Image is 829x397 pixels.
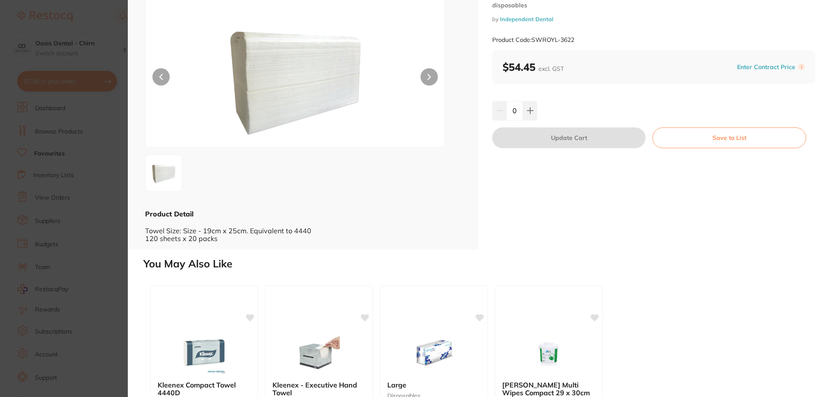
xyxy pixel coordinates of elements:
[502,381,595,397] b: Durr FD Multi Wipes Compact 29 x 30cm
[492,127,645,148] button: Update Cart
[538,65,564,73] span: excl. GST
[158,381,251,397] b: Kleenex Compact Towel 4440D
[272,381,366,397] b: Kleenex - Executive Hand Towel
[387,381,481,389] b: Large
[492,16,815,22] small: by
[291,331,347,374] img: Kleenex - Executive Hand Towel
[521,331,577,374] img: Durr FD Multi Wipes Compact 29 x 30cm
[734,63,798,71] button: Enter Contract Price
[492,36,574,44] small: Product Code: SWROYL-3622
[145,219,461,242] div: Towel Size: Size - 19cm x 25cm. Equivalent to 4440 120 sheets x 20 packs
[176,331,232,374] img: Kleenex Compact Towel 4440D
[798,64,805,70] label: i
[148,158,179,189] img: MA
[143,258,826,270] h2: You May Also Like
[406,331,462,374] img: Large
[652,127,806,148] button: Save to List
[145,210,193,218] b: Product Detail
[492,2,815,9] small: disposables
[500,16,553,22] a: Independent Dental
[206,11,385,147] img: MA
[503,60,564,73] b: $54.45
